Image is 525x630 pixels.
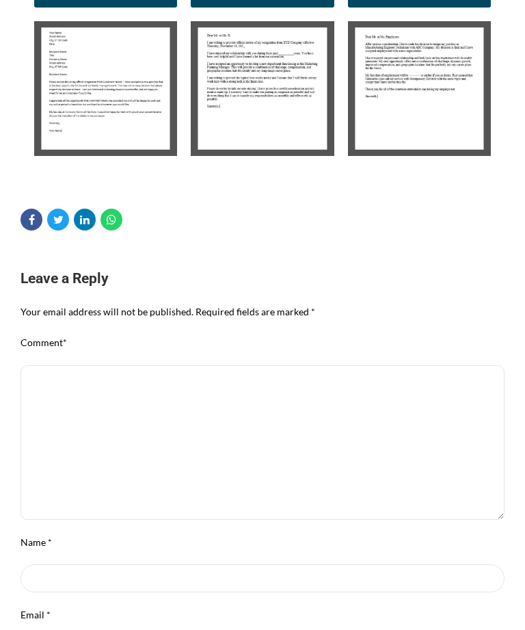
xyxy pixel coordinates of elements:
a: Share on Linkedin [74,209,96,231]
a: Share on Twitter [47,209,69,231]
h3: Leave a Reply [21,269,504,289]
a: Share on WhatsApp [100,209,122,231]
a: Share on Facebook [21,209,42,231]
label: Name * [21,536,52,548]
label: Comment [21,337,67,348]
label: Email * [21,609,51,620]
p: Your email address will not be published. Required fields are marked * [21,303,504,320]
